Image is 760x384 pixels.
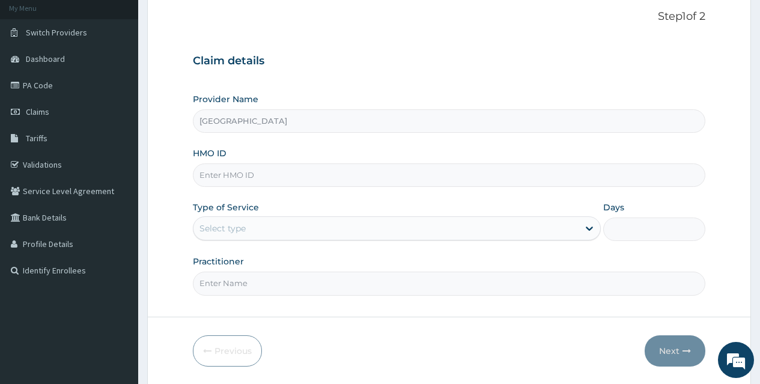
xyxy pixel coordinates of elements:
[193,163,705,187] input: Enter HMO ID
[193,147,226,159] label: HMO ID
[193,255,244,267] label: Practitioner
[6,256,229,298] textarea: Type your message and hit 'Enter'
[26,27,87,38] span: Switch Providers
[62,67,202,83] div: Chat with us now
[645,335,705,367] button: Next
[193,335,262,367] button: Previous
[193,272,705,295] input: Enter Name
[197,6,226,35] div: Minimize live chat window
[199,222,246,234] div: Select type
[70,115,166,237] span: We're online!
[193,201,259,213] label: Type of Service
[26,106,49,117] span: Claims
[26,133,47,144] span: Tariffs
[22,60,49,90] img: d_794563401_company_1708531726252_794563401
[26,53,65,64] span: Dashboard
[603,201,624,213] label: Days
[193,93,258,105] label: Provider Name
[193,10,705,23] p: Step 1 of 2
[193,55,705,68] h3: Claim details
